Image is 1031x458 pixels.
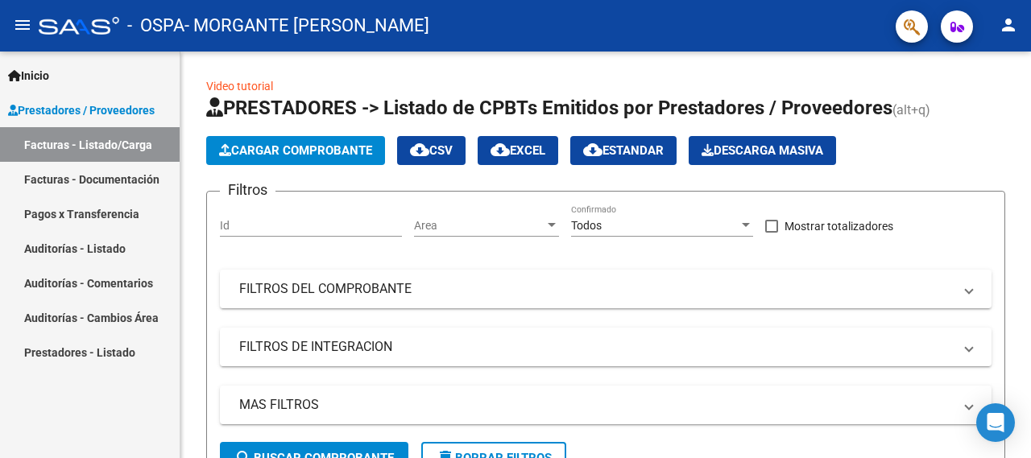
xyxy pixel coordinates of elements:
span: Descarga Masiva [702,143,823,158]
span: Prestadores / Proveedores [8,101,155,119]
mat-icon: cloud_download [491,140,510,159]
button: EXCEL [478,136,558,165]
mat-panel-title: MAS FILTROS [239,396,953,414]
span: Todos [571,219,602,232]
span: - MORGANTE [PERSON_NAME] [184,8,429,43]
mat-panel-title: FILTROS DEL COMPROBANTE [239,280,953,298]
span: - OSPA [127,8,184,43]
span: Mostrar totalizadores [785,217,893,236]
mat-panel-title: FILTROS DE INTEGRACION [239,338,953,356]
span: Estandar [583,143,664,158]
button: Estandar [570,136,677,165]
button: Descarga Masiva [689,136,836,165]
mat-expansion-panel-header: MAS FILTROS [220,386,992,424]
mat-icon: cloud_download [410,140,429,159]
span: Cargar Comprobante [219,143,372,158]
mat-icon: person [999,15,1018,35]
div: Open Intercom Messenger [976,403,1015,442]
span: CSV [410,143,453,158]
span: EXCEL [491,143,545,158]
button: Cargar Comprobante [206,136,385,165]
mat-icon: menu [13,15,32,35]
mat-expansion-panel-header: FILTROS DE INTEGRACION [220,328,992,366]
span: Inicio [8,67,49,85]
app-download-masive: Descarga masiva de comprobantes (adjuntos) [689,136,836,165]
mat-icon: cloud_download [583,140,602,159]
button: CSV [397,136,466,165]
span: PRESTADORES -> Listado de CPBTs Emitidos por Prestadores / Proveedores [206,97,892,119]
span: (alt+q) [892,102,930,118]
mat-expansion-panel-header: FILTROS DEL COMPROBANTE [220,270,992,308]
h3: Filtros [220,179,275,201]
a: Video tutorial [206,80,273,93]
span: Area [414,219,544,233]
